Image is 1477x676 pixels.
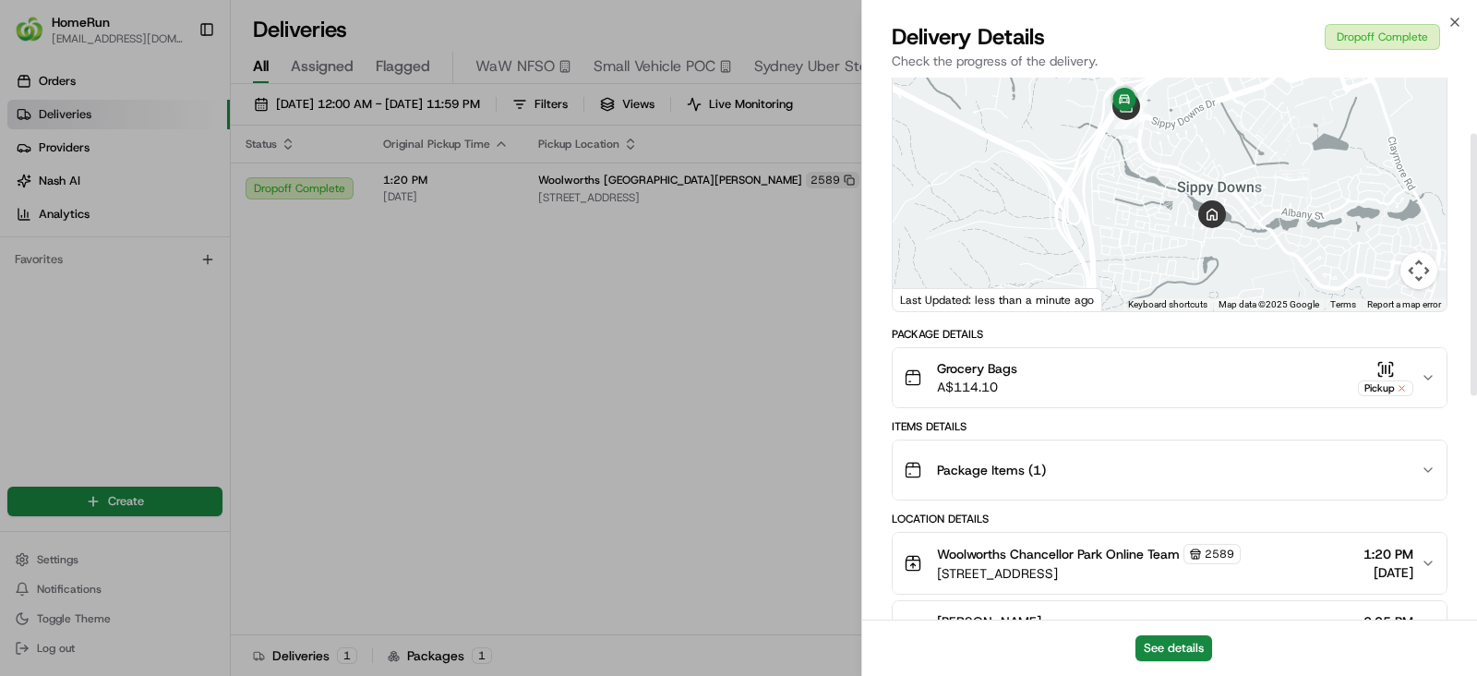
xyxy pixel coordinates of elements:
[893,288,1102,311] div: Last Updated: less than a minute ago
[1330,299,1356,309] a: Terms (opens in new tab)
[1219,299,1319,309] span: Map data ©2025 Google
[937,564,1241,583] span: [STREET_ADDRESS]
[937,378,1017,396] span: A$114.10
[1358,380,1413,396] div: Pickup
[892,327,1447,342] div: Package Details
[893,348,1447,407] button: Grocery BagsA$114.10Pickup
[892,512,1447,526] div: Location Details
[893,533,1447,594] button: Woolworths Chancellor Park Online Team2589[STREET_ADDRESS]1:20 PM[DATE]
[893,601,1447,660] button: [PERSON_NAME]2:05 PM
[893,441,1447,500] button: Package Items (1)
[1363,545,1413,563] span: 1:20 PM
[1128,298,1207,311] button: Keyboard shortcuts
[937,461,1046,479] span: Package Items ( 1 )
[1358,360,1413,396] button: Pickup
[1367,299,1441,309] a: Report a map error
[937,545,1180,563] span: Woolworths Chancellor Park Online Team
[1363,563,1413,582] span: [DATE]
[897,287,958,311] a: Open this area in Google Maps (opens a new window)
[892,419,1447,434] div: Items Details
[1205,547,1234,561] span: 2589
[1400,252,1437,289] button: Map camera controls
[937,359,1017,378] span: Grocery Bags
[1363,612,1413,631] span: 2:05 PM
[937,612,1041,631] span: [PERSON_NAME]
[897,287,958,311] img: Google
[1135,635,1212,661] button: See details
[892,22,1045,52] span: Delivery Details
[892,52,1447,70] p: Check the progress of the delivery.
